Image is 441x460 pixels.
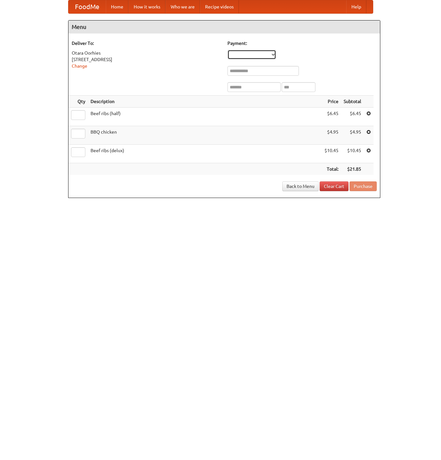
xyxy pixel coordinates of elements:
h5: Deliver To: [72,40,221,46]
td: $4.95 [341,126,364,145]
th: Subtotal [341,96,364,108]
td: $6.45 [341,108,364,126]
th: Total: [322,163,341,175]
td: $4.95 [322,126,341,145]
td: BBQ chicken [88,126,322,145]
a: Back to Menu [282,181,319,191]
th: Description [88,96,322,108]
a: Recipe videos [200,0,239,13]
a: Clear Cart [320,181,349,191]
td: $10.45 [341,145,364,163]
a: Who we are [165,0,200,13]
td: Beef ribs (half) [88,108,322,126]
a: Home [106,0,129,13]
h5: Payment: [227,40,377,46]
th: $21.85 [341,163,364,175]
td: $6.45 [322,108,341,126]
th: Price [322,96,341,108]
th: Qty [68,96,88,108]
td: $10.45 [322,145,341,163]
div: Otara Oorhies [72,50,221,56]
td: Beef ribs (delux) [88,145,322,163]
a: Change [72,63,87,69]
a: Help [346,0,366,13]
a: FoodMe [68,0,106,13]
button: Purchase [349,181,377,191]
a: How it works [129,0,165,13]
h4: Menu [68,20,380,33]
div: [STREET_ADDRESS] [72,56,221,63]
